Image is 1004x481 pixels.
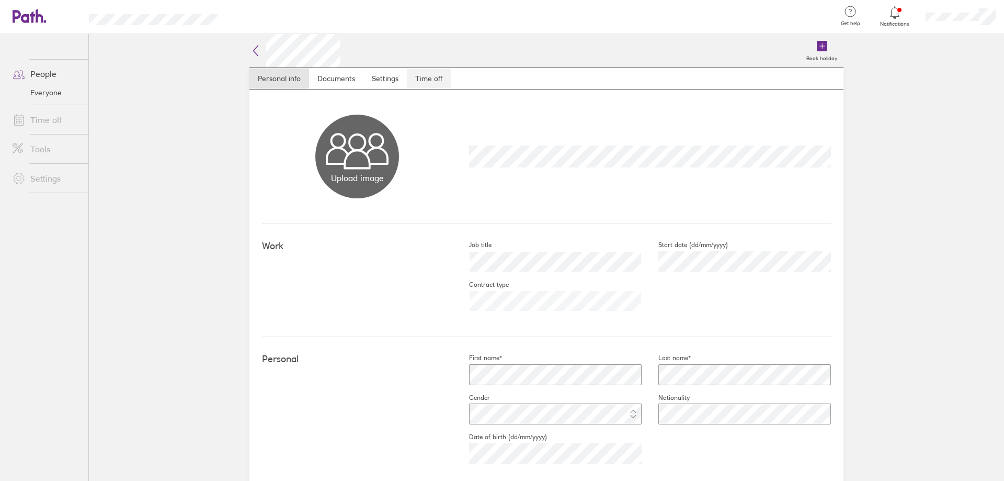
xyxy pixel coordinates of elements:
[878,5,912,27] a: Notifications
[452,354,502,362] label: First name*
[363,68,407,89] a: Settings
[452,394,490,402] label: Gender
[4,63,88,84] a: People
[4,84,88,101] a: Everyone
[249,68,309,89] a: Personal info
[452,281,509,289] label: Contract type
[800,52,843,62] label: Book holiday
[4,109,88,130] a: Time off
[642,394,690,402] label: Nationality
[642,241,728,249] label: Start date (dd/mm/yyyy)
[407,68,451,89] a: Time off
[4,139,88,160] a: Tools
[4,168,88,189] a: Settings
[309,68,363,89] a: Documents
[878,21,912,27] span: Notifications
[800,34,843,68] a: Book holiday
[642,354,691,362] label: Last name*
[452,433,547,441] label: Date of birth (dd/mm/yyyy)
[262,354,452,365] h4: Personal
[834,20,868,27] span: Get help
[452,241,492,249] label: Job title
[262,241,452,252] h4: Work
